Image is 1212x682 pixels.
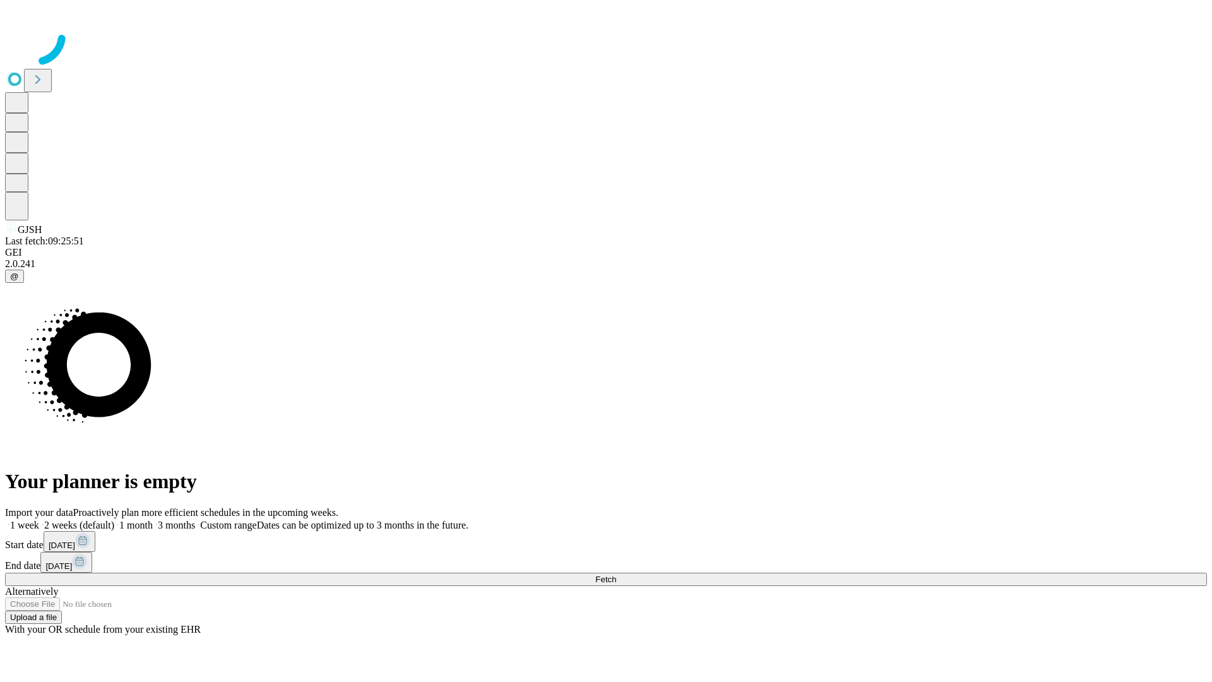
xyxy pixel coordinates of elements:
[5,586,58,597] span: Alternatively
[5,531,1207,552] div: Start date
[10,272,19,281] span: @
[5,258,1207,270] div: 2.0.241
[119,520,153,530] span: 1 month
[5,573,1207,586] button: Fetch
[40,552,92,573] button: [DATE]
[5,507,73,518] span: Import your data
[10,520,39,530] span: 1 week
[18,224,42,235] span: GJSH
[5,470,1207,493] h1: Your planner is empty
[5,552,1207,573] div: End date
[200,520,256,530] span: Custom range
[5,236,84,246] span: Last fetch: 09:25:51
[595,575,616,584] span: Fetch
[45,561,72,571] span: [DATE]
[73,507,338,518] span: Proactively plan more efficient schedules in the upcoming weeks.
[5,624,201,635] span: With your OR schedule from your existing EHR
[44,531,95,552] button: [DATE]
[5,270,24,283] button: @
[44,520,114,530] span: 2 weeks (default)
[49,541,75,550] span: [DATE]
[158,520,195,530] span: 3 months
[5,611,62,624] button: Upload a file
[257,520,468,530] span: Dates can be optimized up to 3 months in the future.
[5,247,1207,258] div: GEI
